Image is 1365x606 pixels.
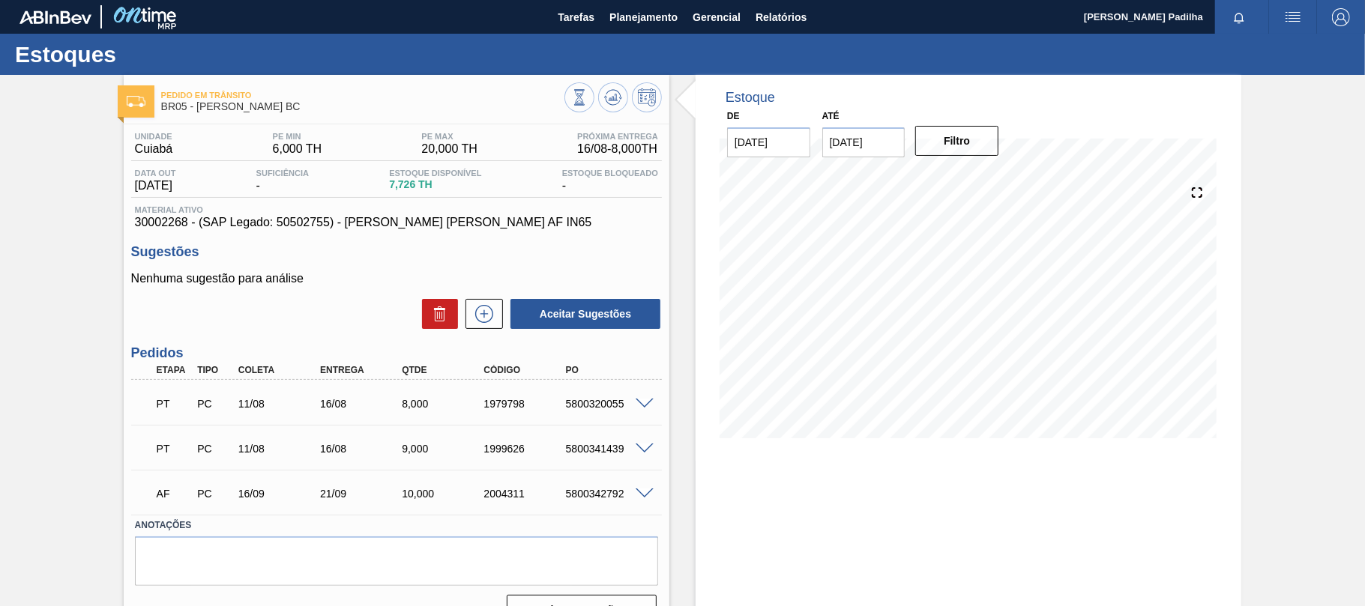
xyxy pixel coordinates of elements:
div: 10,000 [398,488,489,500]
div: Pedido em Trânsito [153,432,195,465]
button: Visão Geral dos Estoques [564,82,594,112]
img: Logout [1332,8,1350,26]
div: Qtde [398,365,489,375]
div: Pedido em Trânsito [153,387,195,420]
span: 7,726 TH [389,179,481,190]
img: TNhmsLtSVTkK8tSr43FrP2fwEKptu5GPRR3wAAAABJRU5ErkJggg== [19,10,91,24]
button: Aceitar Sugestões [510,299,660,329]
div: 5800320055 [562,398,654,410]
div: Entrega [316,365,408,375]
div: - [253,169,313,193]
div: 9,000 [398,443,489,455]
div: 8,000 [398,398,489,410]
span: BR05 - LACRE CHOPP BC [161,101,564,112]
div: Aceitar Sugestões [503,297,662,330]
img: userActions [1284,8,1302,26]
span: [DATE] [135,179,176,193]
span: PE MAX [421,132,477,141]
h1: Estoques [15,46,281,63]
span: Unidade [135,132,173,141]
div: 2004311 [480,488,571,500]
div: Pedido de Compra [193,398,235,410]
span: Planejamento [609,8,678,26]
input: dd/mm/yyyy [727,127,810,157]
div: 16/08/2025 [316,398,408,410]
div: 21/09/2025 [316,488,408,500]
label: Anotações [135,515,658,536]
div: Nova sugestão [458,299,503,329]
div: Pedido de Compra [193,443,235,455]
div: Aguardando Faturamento [153,477,195,510]
p: Nenhuma sugestão para análise [131,272,662,285]
span: Pedido em Trânsito [161,91,564,100]
div: - [558,169,662,193]
button: Filtro [915,126,998,156]
span: Cuiabá [135,142,173,156]
label: Até [822,111,840,121]
img: Ícone [127,96,145,107]
span: 30002268 - (SAP Legado: 50502755) - [PERSON_NAME] [PERSON_NAME] AF IN65 [135,216,658,229]
button: Atualizar Gráfico [598,82,628,112]
input: dd/mm/yyyy [822,127,906,157]
div: 5800342792 [562,488,654,500]
span: Estoque Bloqueado [562,169,658,178]
span: Próxima Entrega [577,132,658,141]
span: Material ativo [135,205,658,214]
span: Suficiência [256,169,309,178]
div: 1999626 [480,443,571,455]
h3: Pedidos [131,345,662,361]
span: PE MIN [273,132,322,141]
div: PO [562,365,654,375]
span: Relatórios [756,8,807,26]
div: 1979798 [480,398,571,410]
div: 16/09/2025 [235,488,326,500]
button: Programar Estoque [632,82,662,112]
span: Data out [135,169,176,178]
span: 6,000 TH [273,142,322,156]
span: Gerencial [693,8,741,26]
div: Coleta [235,365,326,375]
div: 16/08/2025 [316,443,408,455]
div: Tipo [193,365,235,375]
span: 20,000 TH [421,142,477,156]
div: Código [480,365,571,375]
div: Pedido de Compra [193,488,235,500]
div: 11/08/2025 [235,443,326,455]
div: Estoque [726,90,775,106]
div: Etapa [153,365,195,375]
h3: Sugestões [131,244,662,260]
div: 5800341439 [562,443,654,455]
p: PT [157,443,191,455]
button: Notificações [1215,7,1263,28]
p: AF [157,488,191,500]
p: PT [157,398,191,410]
span: Tarefas [558,8,594,26]
span: 16/08 - 8,000 TH [577,142,658,156]
span: Estoque Disponível [389,169,481,178]
div: Excluir Sugestões [415,299,458,329]
div: 11/08/2025 [235,398,326,410]
label: De [727,111,740,121]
